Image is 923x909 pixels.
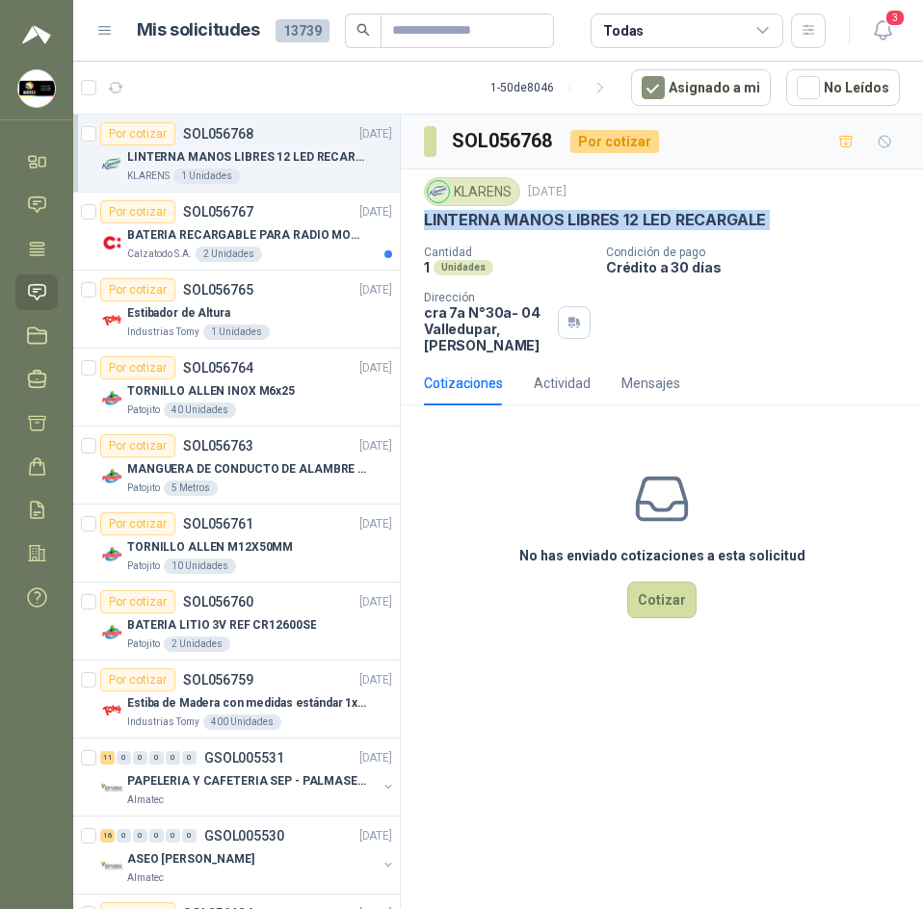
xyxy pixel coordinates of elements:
p: [DATE] [359,593,392,611]
a: Por cotizarSOL056763[DATE] Company LogoMANGUERA DE CONDUCTO DE ALAMBRE DE ACERO PUPatojito5 Metros [73,427,400,505]
p: [DATE] [359,671,392,689]
p: PAPELERIA Y CAFETERIA SEP - PALMASECA [127,772,367,791]
h3: No has enviado cotizaciones a esta solicitud [519,545,805,566]
p: SOL056764 [183,361,253,375]
p: SOL056763 [183,439,253,453]
p: SOL056765 [183,283,253,297]
div: 0 [182,829,197,843]
p: [DATE] [528,183,567,201]
p: Patojito [127,636,160,652]
p: Cantidad [424,246,591,259]
p: Condición de pago [606,246,915,259]
a: Por cotizarSOL056765[DATE] Company LogoEstibador de AlturaIndustrias Tomy1 Unidades [73,271,400,349]
div: Por cotizar [100,122,175,145]
div: KLARENS [424,177,520,206]
img: Company Logo [100,387,123,410]
img: Company Logo [100,465,123,488]
a: Por cotizarSOL056760[DATE] Company LogoBATERIA LITIO 3V REF CR12600SEPatojito2 Unidades [73,583,400,661]
p: BATERIA LITIO 3V REF CR12600SE [127,616,316,635]
div: Por cotizar [100,668,175,691]
p: SOL056759 [183,673,253,687]
div: 2 Unidades [164,636,230,652]
p: Industrias Tomy [127,714,199,730]
p: [DATE] [359,125,392,143]
p: cra 7a N°30a- 04 Valledupar , [PERSON_NAME] [424,304,550,353]
div: Por cotizar [100,512,175,535]
div: Cotizaciones [424,373,503,394]
img: Company Logo [100,543,123,566]
button: 3 [865,13,900,48]
div: Todas [603,20,644,41]
a: Por cotizarSOL056759[DATE] Company LogoEstiba de Madera con medidas estándar 1x120x15 de altoIndu... [73,661,400,739]
h1: Mis solicitudes [137,16,260,44]
div: Unidades [434,260,493,275]
a: Por cotizarSOL056767[DATE] Company LogoBATERIA RECARGABLE PARA RADIO MOTOROLACalzatodo S.A.2 Unid... [73,193,400,271]
a: 11 0 0 0 0 0 GSOL005531[DATE] Company LogoPAPELERIA Y CAFETERIA SEP - PALMASECAAlmatec [100,746,396,808]
div: 0 [133,829,147,843]
div: Actividad [534,373,591,394]
span: 3 [884,9,906,27]
div: 1 Unidades [173,169,240,184]
button: Cotizar [627,582,697,618]
div: 10 Unidades [164,558,236,574]
div: Por cotizar [570,130,659,153]
div: 2 Unidades [196,247,262,262]
div: 0 [166,751,180,765]
p: Industrias Tomy [127,325,199,340]
p: [DATE] [359,827,392,845]
img: Company Logo [428,181,449,202]
p: TORNILLO ALLEN INOX M6x25 [127,382,295,401]
a: 16 0 0 0 0 0 GSOL005530[DATE] Company LogoASEO [PERSON_NAME]Almatec [100,824,396,886]
div: Por cotizar [100,200,175,223]
p: Patojito [127,403,160,418]
p: TORNILLO ALLEN M12X50MM [127,538,293,557]
p: [DATE] [359,281,392,299]
p: SOL056761 [183,517,253,531]
img: Company Logo [100,153,123,176]
img: Company Logo [100,855,123,878]
div: 400 Unidades [203,714,281,730]
div: Por cotizar [100,434,175,457]
p: Patojito [127,558,160,574]
div: 5 Metros [164,480,218,496]
img: Company Logo [100,699,123,722]
p: [DATE] [359,359,392,377]
img: Company Logo [100,621,123,644]
p: SOL056768 [183,127,253,141]
div: Mensajes [621,373,680,394]
a: Por cotizarSOL056764[DATE] Company LogoTORNILLO ALLEN INOX M6x25Patojito40 Unidades [73,349,400,427]
img: Logo peakr [22,23,51,46]
img: Company Logo [18,70,55,107]
img: Company Logo [100,777,123,800]
p: LINTERNA MANOS LIBRES 12 LED RECARGALE [424,210,766,230]
div: 0 [117,829,131,843]
button: Asignado a mi [631,69,771,106]
span: search [356,23,370,37]
p: [DATE] [359,203,392,221]
div: 0 [117,751,131,765]
div: 0 [133,751,147,765]
a: Por cotizarSOL056768[DATE] Company LogoLINTERNA MANOS LIBRES 12 LED RECARGALEKLARENS1 Unidades [73,115,400,193]
p: GSOL005531 [204,751,284,765]
div: Por cotizar [100,356,175,379]
div: Por cotizar [100,590,175,613]
p: [DATE] [359,437,392,455]
p: Estibador de Altura [127,304,230,323]
p: Calzatodo S.A. [127,247,192,262]
p: Patojito [127,480,160,496]
p: 1 [424,259,430,275]
a: Por cotizarSOL056761[DATE] Company LogoTORNILLO ALLEN M12X50MMPatojito10 Unidades [73,505,400,583]
p: [DATE] [359,515,392,533]
h3: SOL056768 [452,126,555,156]
p: SOL056767 [183,205,253,219]
p: Estiba de Madera con medidas estándar 1x120x15 de alto [127,694,367,713]
div: 0 [182,751,197,765]
span: 13739 [276,19,330,42]
div: Por cotizar [100,278,175,301]
img: Company Logo [100,231,123,254]
p: GSOL005530 [204,829,284,843]
div: 0 [149,829,164,843]
p: Almatec [127,870,164,886]
div: 1 Unidades [203,325,270,340]
p: Dirección [424,291,550,304]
